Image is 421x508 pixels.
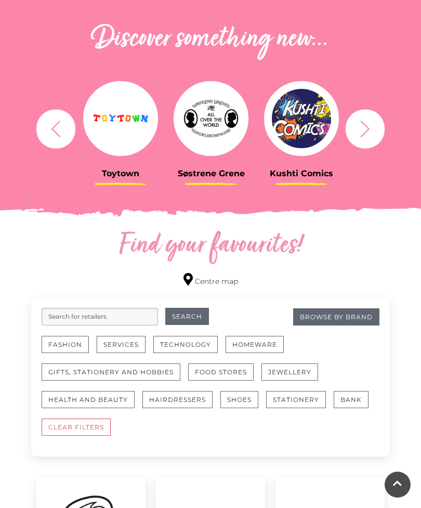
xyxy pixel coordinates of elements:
[42,336,97,363] a: Fashion
[83,168,158,178] h3: Toytown
[97,336,146,353] button: Services
[42,419,111,436] button: CLEAR FILTERS
[31,23,390,56] h2: Discover something new...
[31,229,390,263] h2: Find your favourites!
[153,336,226,363] a: Technology
[264,77,339,178] a: Kushti Comics
[42,391,142,419] a: Health and Beauty
[220,391,266,419] a: Shoes
[293,308,379,325] a: Browse By Brand
[142,391,220,419] a: Hairdressers
[264,168,339,178] h3: Kushti Comics
[334,391,369,408] button: Bank
[42,419,119,446] a: CLEAR FILTERS
[97,336,153,363] a: Services
[266,391,326,408] button: Stationery
[266,391,334,419] a: Stationery
[188,363,254,381] button: Food Stores
[153,336,218,353] button: Technology
[334,391,376,419] a: Bank
[261,363,318,381] button: Jewellery
[183,273,238,287] a: Centre map
[42,308,158,325] input: Search for retailers
[188,363,261,391] a: Food Stores
[220,391,258,408] button: Shoes
[226,336,284,353] button: Homeware
[83,77,158,178] a: Toytown
[142,391,213,408] button: Hairdressers
[42,363,188,391] a: Gifts, Stationery and Hobbies
[261,363,326,391] a: Jewellery
[226,336,292,363] a: Homeware
[165,308,209,325] button: Search
[42,336,89,353] button: Fashion
[42,363,180,381] button: Gifts, Stationery and Hobbies
[174,168,248,178] h3: Søstrene Grene
[42,391,135,408] button: Health and Beauty
[174,77,248,178] a: Søstrene Grene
